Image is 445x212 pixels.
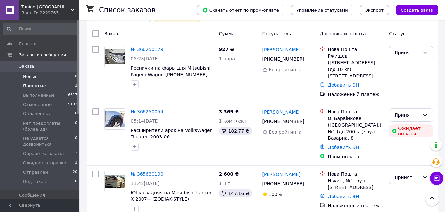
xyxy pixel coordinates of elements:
a: Фото товару [104,171,125,192]
span: 11:48[DATE] [131,181,160,186]
span: 20 [73,169,77,175]
span: Сообщения [19,192,45,198]
span: Обработка заказа [23,151,64,157]
span: Tuning-Ukraine - интернет магазин для тюнинга автомобилей [21,4,71,10]
span: нет предоплаты (более 3д) [23,120,75,132]
span: Ожидает отправки [23,160,66,166]
span: Без рейтинга [269,67,302,72]
a: № 365630190 [131,171,163,177]
span: Создать заказ [401,8,433,13]
a: Юбка задняя на Mitsubishi Lancer X 2007+ (ZODIAK-STYLE) [131,190,212,202]
a: Реснички на фары для Mitsubishi Pagero Wagon [PHONE_NUMBER][DATE][DATE] [131,65,210,84]
span: 05:14[DATE] [131,118,160,124]
button: Чат с покупателем [430,172,443,185]
span: Управление статусами [296,8,348,13]
div: Принят [395,111,420,119]
a: № 366250054 [131,109,163,114]
a: Фото товару [104,108,125,130]
a: Добавить ЭН [328,194,359,199]
span: 5192 [68,102,77,107]
span: Скачать отчет по пром-оплате [202,7,279,13]
a: Добавить ЭН [328,145,359,150]
div: Ржищев ([STREET_ADDRESS] (до 10 кг): [STREET_ADDRESS] [328,53,384,79]
button: Управление статусами [291,5,353,15]
span: 3 [75,83,77,89]
span: 2 600 ₴ [219,171,239,177]
div: Нова Пошта [328,108,384,115]
span: [PHONE_NUMBER] [262,119,304,124]
span: [PHONE_NUMBER] [262,181,304,186]
div: 147.16 ₴ [219,189,252,197]
span: Без рейтинга [269,129,302,135]
span: 3 [75,151,77,157]
span: 6617 [68,92,77,98]
span: 0 [75,136,77,147]
span: Статус [389,31,406,36]
input: Поиск [3,23,78,35]
h1: Список заказов [99,6,156,14]
a: № 366250179 [131,47,163,52]
span: Оплаченные [23,111,51,117]
button: Экспорт [360,5,389,15]
span: 1 шт. [219,181,232,186]
a: [PERSON_NAME] [262,46,301,53]
span: Новые [23,74,38,80]
span: 0 [75,120,77,132]
span: Заказы и сообщения [19,52,66,58]
div: Ожидает оплаты [389,124,433,137]
span: Покупатель [262,31,291,36]
span: Экспорт [365,8,384,13]
span: Сумма [219,31,235,36]
span: [PHONE_NUMBER] [262,56,304,62]
div: Ваш ID: 2229763 [21,10,79,16]
span: Отмененные [23,102,52,107]
div: Наложенный платеж [328,202,384,209]
span: Не удается дозвониться [23,136,75,147]
div: 182.77 ₴ [219,127,252,135]
span: Выполненные [23,92,55,98]
div: м. Барвінкове ([GEOGRAPHIC_DATA].), №1 (до 200 кг): вул. Базарна, 8 [328,115,384,141]
img: Фото товару [105,49,125,65]
div: Принят [395,49,420,56]
span: Принятые [23,83,46,89]
span: 1 пара [219,56,235,61]
span: Заказы [19,63,35,69]
div: Принят [395,174,420,181]
span: 3 [75,160,77,166]
span: 3 369 ₴ [219,109,239,114]
div: Нова Пошта [328,171,384,177]
a: Добавить ЭН [328,82,359,88]
div: Пром-оплата [328,153,384,160]
span: Заказ [104,31,118,36]
span: Главная [19,41,38,47]
button: Наверх [425,192,439,206]
div: Нова Пошта [328,46,384,53]
span: 05:28[DATE] [131,56,160,61]
a: [PERSON_NAME] [262,171,301,178]
span: Отправлен [23,169,48,175]
span: 0 [75,74,77,80]
span: 0 [75,111,77,117]
span: 1 комплект [219,118,246,124]
span: 0 [75,179,77,185]
span: Под заказ [23,179,46,185]
a: [PERSON_NAME] [262,109,301,115]
a: Расширители арок на VolksWagen Touareg 2003-06 [131,128,213,139]
a: Создать заказ [389,7,438,12]
span: 927 ₴ [219,47,234,52]
button: Скачать отчет по пром-оплате [197,5,284,15]
img: Фото товару [105,111,125,127]
span: 100% [269,192,282,197]
img: Фото товару [105,175,125,188]
span: Доставка и оплата [320,31,366,36]
button: Создать заказ [396,5,438,15]
a: Фото товару [104,46,125,67]
div: Ніжин, №1: вул. [STREET_ADDRESS] [328,177,384,191]
div: Наложенный платеж [328,91,384,98]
